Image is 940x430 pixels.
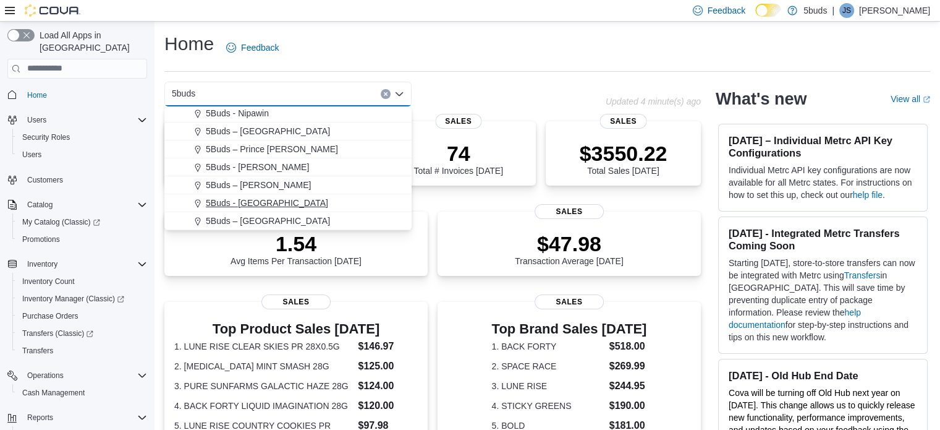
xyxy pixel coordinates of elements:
[22,329,93,338] span: Transfers (Classic)
[17,232,65,247] a: Promotions
[164,105,412,123] button: 5Buds - Nipawin
[27,90,47,100] span: Home
[22,311,78,321] span: Purchase Orders
[394,89,404,99] button: Close list of options
[923,96,930,103] svg: External link
[22,132,70,142] span: Security Roles
[27,259,57,269] span: Inventory
[853,190,883,200] a: help file
[17,291,129,306] a: Inventory Manager (Classic)
[22,87,147,103] span: Home
[12,231,152,248] button: Promotions
[17,215,147,230] span: My Catalog (Classic)
[22,257,62,272] button: Inventory
[221,35,284,60] a: Feedback
[17,147,147,162] span: Users
[27,115,46,125] span: Users
[492,380,604,392] dt: 3. LUNE RISE
[27,200,53,210] span: Catalog
[755,4,781,17] input: Dark Mode
[22,368,147,383] span: Operations
[609,379,647,393] dd: $244.95
[515,231,624,266] div: Transaction Average [DATE]
[17,274,80,289] a: Inventory Count
[164,158,412,176] button: 5Buds - [PERSON_NAME]
[413,141,502,176] div: Total # Invoices [DATE]
[358,359,417,374] dd: $125.00
[2,367,152,384] button: Operations
[12,213,152,231] a: My Catalog (Classic)
[2,256,152,273] button: Inventory
[174,360,353,372] dt: 2. [MEDICAL_DATA] MINT SMASH 28G
[729,134,917,159] h3: [DATE] – Individual Metrc API Key Configurations
[231,231,362,256] p: 1.54
[22,172,147,187] span: Customers
[413,141,502,166] p: 74
[729,369,917,382] h3: [DATE] - Old Hub End Date
[261,295,331,309] span: Sales
[22,234,60,244] span: Promotions
[729,257,917,343] p: Starting [DATE], store-to-store transfers can now be integrated with Metrc using in [GEOGRAPHIC_D...
[358,398,417,413] dd: $120.00
[842,3,851,18] span: JS
[12,146,152,163] button: Users
[606,97,701,106] p: Updated 4 minute(s) ago
[17,326,147,341] span: Transfers (Classic)
[859,3,930,18] p: [PERSON_NAME]
[25,4,80,17] img: Cova
[17,326,98,341] a: Transfers (Classic)
[174,340,353,353] dt: 1. LUNE RISE CLEAR SKIES PR 28X0.5G
[803,3,827,18] p: 5buds
[600,114,646,129] span: Sales
[891,94,930,104] a: View allExternal link
[27,175,63,185] span: Customers
[22,410,147,425] span: Reports
[22,346,53,356] span: Transfers
[22,294,124,304] span: Inventory Manager (Classic)
[22,217,100,227] span: My Catalog (Classic)
[22,197,57,212] button: Catalog
[492,322,647,337] h3: Top Brand Sales [DATE]
[844,270,881,280] a: Transfers
[17,309,83,324] a: Purchase Orders
[17,291,147,306] span: Inventory Manager (Classic)
[12,325,152,342] a: Transfers (Classic)
[515,231,624,256] p: $47.98
[164,15,412,230] div: Choose from the following options
[27,413,53,423] span: Reports
[12,273,152,290] button: Inventory Count
[22,113,51,127] button: Users
[2,86,152,104] button: Home
[535,204,604,219] span: Sales
[12,307,152,325] button: Purchase Orders
[358,379,417,393] dd: $124.00
[609,398,647,413] dd: $190.00
[12,129,152,146] button: Security Roles
[17,232,147,247] span: Promotions
[164,194,412,212] button: 5Buds - [GEOGRAPHIC_DATA]
[17,385,90,400] a: Cash Management
[206,125,330,137] span: 5Buds – [GEOGRAPHIC_DATA]
[17,343,147,358] span: Transfers
[358,339,417,354] dd: $146.97
[164,140,412,158] button: 5Buds – Prince [PERSON_NAME]
[206,197,328,209] span: 5Buds - [GEOGRAPHIC_DATA]
[22,388,85,398] span: Cash Management
[17,215,105,230] a: My Catalog (Classic)
[832,3,834,18] p: |
[206,161,309,173] span: 5Buds - [PERSON_NAME]
[381,89,391,99] button: Clear input
[174,400,353,412] dt: 4. BACK FORTY LIQUID IMAGINATION 28G
[12,384,152,402] button: Cash Management
[12,290,152,307] a: Inventory Manager (Classic)
[206,143,338,155] span: 5Buds – Prince [PERSON_NAME]
[164,212,412,230] button: 5Buds – [GEOGRAPHIC_DATA]
[729,164,917,201] p: Individual Metrc API key configurations are now available for all Metrc states. For instructions ...
[22,368,69,383] button: Operations
[17,130,75,145] a: Security Roles
[17,343,58,358] a: Transfers
[492,340,604,353] dt: 1. BACK FORTY
[2,409,152,426] button: Reports
[2,111,152,129] button: Users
